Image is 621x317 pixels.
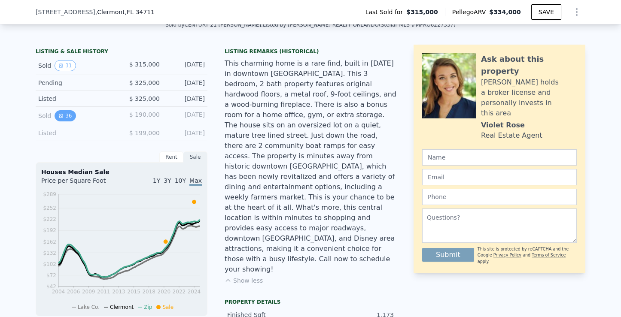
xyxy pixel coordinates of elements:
[167,129,205,137] div: [DATE]
[125,9,155,15] span: , FL 34711
[153,177,160,184] span: 1Y
[82,289,95,295] tspan: 2009
[97,289,110,295] tspan: 2011
[175,177,186,184] span: 10Y
[183,151,207,163] div: Sale
[129,130,160,136] span: $ 199,000
[46,284,56,290] tspan: $42
[129,95,160,102] span: $ 325,000
[365,8,407,16] span: Last Sold for
[67,289,80,295] tspan: 2006
[531,4,561,20] button: SAVE
[127,289,140,295] tspan: 2015
[422,189,577,205] input: Phone
[225,58,396,275] div: This charming home is a rare find, built in [DATE] in downtown [GEOGRAPHIC_DATA]. This 3 bedroom,...
[43,227,56,233] tspan: $192
[129,61,160,68] span: $ 315,000
[481,77,577,118] div: [PERSON_NAME] holds a broker license and personally invests in this area
[225,299,396,305] div: Property details
[167,60,205,71] div: [DATE]
[129,111,160,118] span: $ 190,000
[43,261,56,267] tspan: $102
[452,8,490,16] span: Pellego ARV
[41,168,202,176] div: Houses Median Sale
[112,289,125,295] tspan: 2013
[162,304,174,310] span: Sale
[167,110,205,121] div: [DATE]
[532,253,566,257] a: Terms of Service
[43,250,56,256] tspan: $132
[173,289,186,295] tspan: 2022
[36,48,207,57] div: LISTING & SALE HISTORY
[38,129,115,137] div: Listed
[158,289,171,295] tspan: 2020
[225,276,263,285] button: Show less
[493,253,521,257] a: Privacy Policy
[78,304,100,310] span: Lake Co.
[164,177,171,184] span: 3Y
[568,3,585,21] button: Show Options
[481,120,525,130] div: Violet Rose
[422,149,577,166] input: Name
[41,176,122,190] div: Price per Square Foot
[38,60,115,71] div: Sold
[52,289,65,295] tspan: 2004
[43,205,56,211] tspan: $252
[263,22,456,28] div: Listed by [PERSON_NAME] REALTY ORLANDO (Stellar MLS #MFRO6227337)
[478,246,577,265] div: This site is protected by reCAPTCHA and the Google and apply.
[188,289,201,295] tspan: 2024
[167,94,205,103] div: [DATE]
[159,151,183,163] div: Rent
[225,48,396,55] div: Listing Remarks (Historical)
[38,78,115,87] div: Pending
[129,79,160,86] span: $ 325,000
[167,78,205,87] div: [DATE]
[422,169,577,185] input: Email
[36,8,95,16] span: [STREET_ADDRESS]
[38,110,115,121] div: Sold
[189,177,202,186] span: Max
[422,248,474,262] button: Submit
[55,110,76,121] button: View historical data
[481,53,577,77] div: Ask about this property
[165,22,263,28] div: Sold by CENTURY 21 [PERSON_NAME] .
[38,94,115,103] div: Listed
[481,130,542,141] div: Real Estate Agent
[144,304,152,310] span: Zip
[406,8,438,16] span: $315,000
[95,8,155,16] span: , Clermont
[43,216,56,222] tspan: $222
[142,289,155,295] tspan: 2018
[55,60,76,71] button: View historical data
[46,272,56,278] tspan: $72
[110,304,134,310] span: Clermont
[43,191,56,197] tspan: $289
[43,239,56,245] tspan: $162
[489,9,521,15] span: $334,000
